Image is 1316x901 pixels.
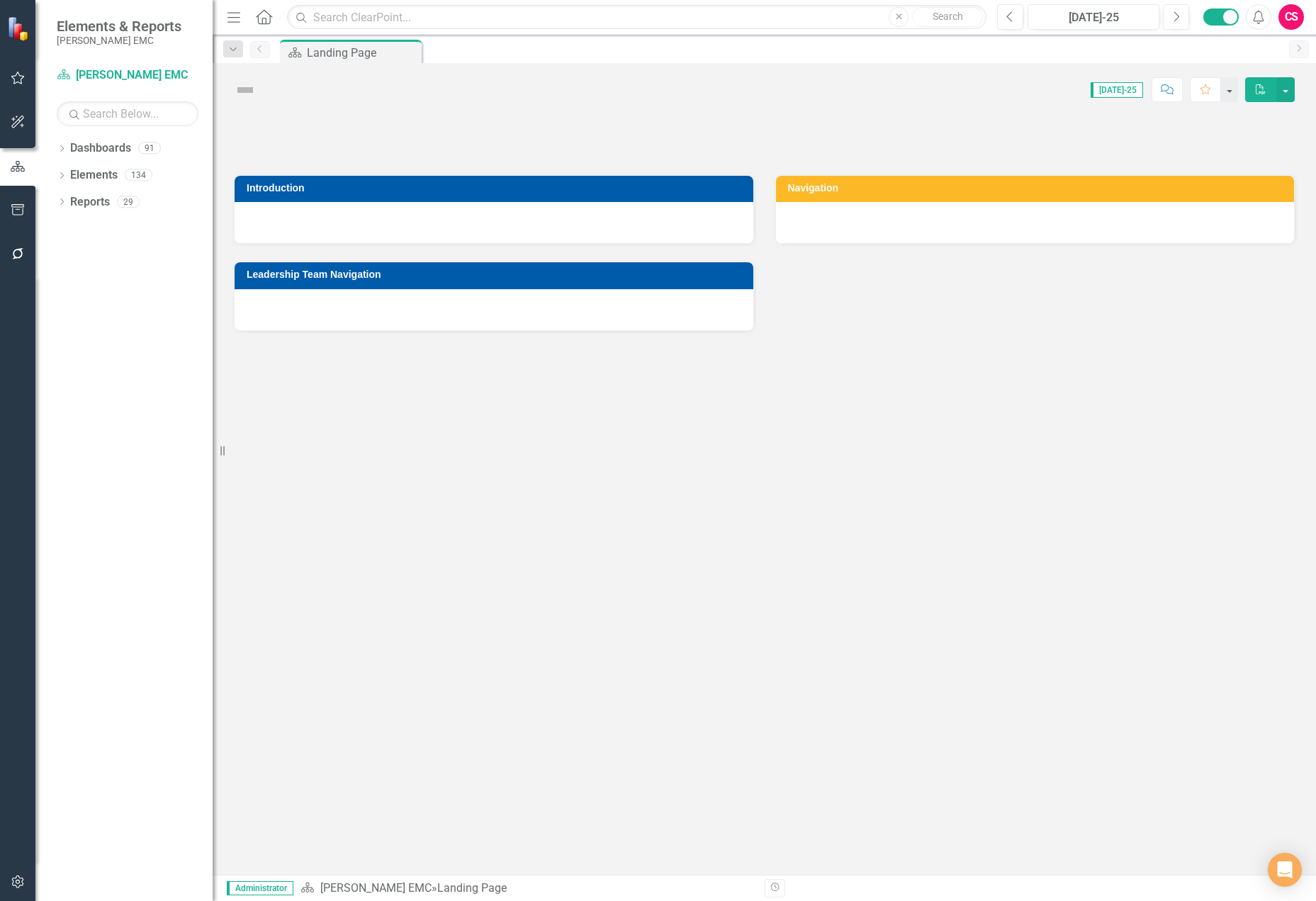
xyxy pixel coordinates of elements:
[437,881,507,895] div: Landing Page
[1268,853,1302,887] div: Open Intercom Messenger
[234,79,257,101] img: Not Defined
[1278,4,1304,30] button: CS
[227,881,293,895] span: Administrator
[320,881,432,895] a: [PERSON_NAME] EMC
[138,142,161,155] div: 91
[307,44,418,62] div: Landing Page
[70,194,110,211] a: Reports
[57,18,181,35] span: Elements & Reports
[287,5,986,30] input: Search ClearPoint...
[1033,9,1154,26] div: [DATE]-25
[7,16,32,41] img: ClearPoint Strategy
[247,183,746,194] h3: Introduction
[247,269,746,280] h3: Leadership Team Navigation
[933,11,963,22] span: Search
[117,196,140,208] div: 29
[57,35,181,46] small: [PERSON_NAME] EMC
[1028,4,1159,30] button: [DATE]-25
[70,167,118,184] a: Elements
[912,7,983,27] button: Search
[300,880,754,897] div: »
[125,169,152,181] div: 134
[1091,82,1143,98] span: [DATE]-25
[788,183,1288,194] h3: Navigation
[70,140,131,157] a: Dashboards
[57,101,198,126] input: Search Below...
[57,67,198,84] a: [PERSON_NAME] EMC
